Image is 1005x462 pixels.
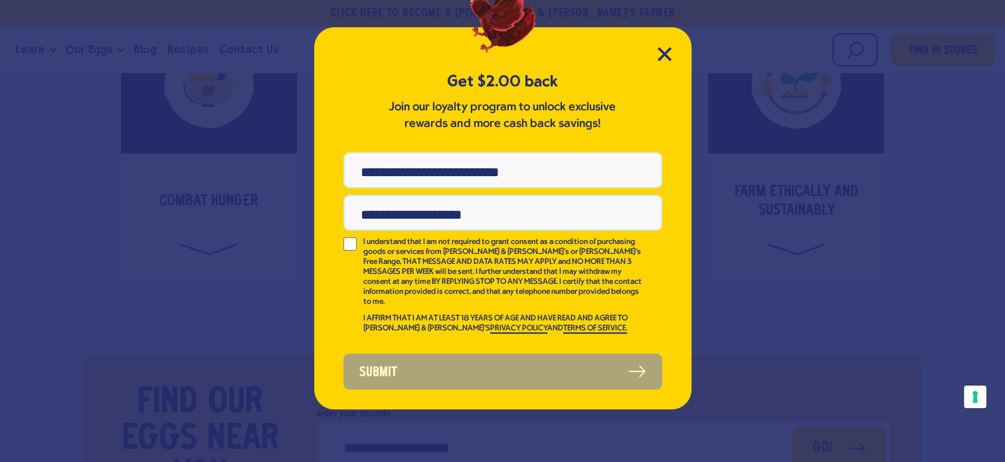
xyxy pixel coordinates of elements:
[387,99,619,132] p: Join our loyalty program to unlock exclusive rewards and more cash back savings!
[563,324,627,334] a: TERMS OF SERVICE.
[343,70,662,92] h5: Get $2.00 back
[343,237,357,251] input: I understand that I am not required to grant consent as a condition of purchasing goods or servic...
[490,324,547,334] a: PRIVACY POLICY
[964,386,986,408] button: Your consent preferences for tracking technologies
[658,47,672,61] button: Close Modal
[343,354,662,390] button: Submit
[363,314,644,334] p: I AFFIRM THAT I AM AT LEAST 18 YEARS OF AGE AND HAVE READ AND AGREE TO [PERSON_NAME] & [PERSON_NA...
[363,237,644,307] p: I understand that I am not required to grant consent as a condition of purchasing goods or servic...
